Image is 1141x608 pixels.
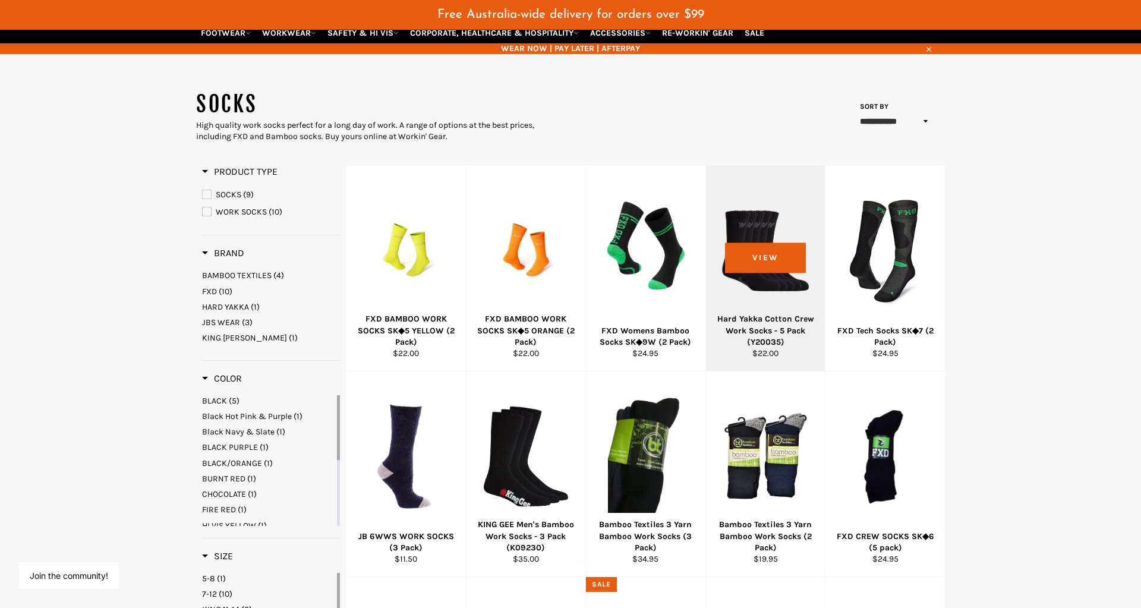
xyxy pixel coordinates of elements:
[202,574,215,584] span: 5-8
[346,371,466,577] a: JB 6WWS WORK SOCKS (3 Pack)JB 6WWS WORK SOCKS (3 Pack)$11.50
[202,442,335,453] a: BLACK PURPLE
[354,531,459,554] div: JB 6WWS WORK SOCKS (3 Pack)
[585,23,655,43] a: ACCESSORIES
[833,325,938,348] div: FXD Tech Socks SK◆7 (2 Pack)
[202,504,335,515] a: FIRE RED
[202,458,262,468] span: BLACK/ORANGE
[202,188,340,201] a: SOCKS
[217,574,226,584] span: (1)
[594,325,698,348] div: FXD Womens Bamboo Socks SK◆9W (2 Pack)
[202,317,340,328] a: JBS WEAR
[216,190,241,200] span: SOCKS
[833,531,938,554] div: FXD CREW SOCKS SK◆6 (5 pack)
[202,395,335,407] a: BLACK
[219,286,232,297] span: (10)
[202,427,275,437] span: Black Navy & Slate
[713,519,818,553] div: Bamboo Textiles 3 Yarn Bamboo Work Socks (2 Pack)
[202,573,335,584] a: 5-8
[323,23,404,43] a: SAFETY & HI VIS
[238,505,247,515] span: (1)
[437,8,704,21] span: Free Australia-wide delivery for orders over $99
[202,411,335,422] a: Black Hot Pink & Purple
[202,166,278,178] h3: Product Type
[594,519,698,553] div: Bamboo Textiles 3 Yarn Bamboo Work Socks (3 Pack)
[257,23,321,43] a: WORKWEAR
[196,43,945,54] span: WEAR NOW | PAY LATER | AFTERPAY
[202,247,244,259] span: Brand
[202,520,335,531] a: HI VIS YELLOW
[825,371,945,577] a: FXD CREW SOCKS SK◆6 (5 pack)FXD CREW SOCKS SK◆6 (5 pack)$24.95
[202,286,340,297] a: FXD
[294,411,302,421] span: (1)
[346,166,466,371] a: FXD BAMBOO WORK SOCKS SK◆5 YELLOW (2 Pack)FXD BAMBOO WORK SOCKS SK◆5 YELLOW (2 Pack)$22.00
[229,396,239,406] span: (5)
[202,473,335,484] a: BURNT RED
[713,313,818,348] div: Hard Yakka Cotton Crew Work Socks - 5 Pack (Y20035)
[202,489,246,499] span: CHOCOLATE
[242,317,253,327] span: (3)
[289,333,298,343] span: (1)
[585,371,705,577] a: Bamboo Textiles 3 Yarn Bamboo Work Socks (3 Pack)Bamboo Textiles 3 Yarn Bamboo Work Socks (3 Pack...
[258,521,267,531] span: (1)
[202,588,335,600] a: 7-12
[474,519,578,553] div: KING GEE Men's Bamboo Work Socks - 3 Pack (K09230)
[202,166,278,177] span: Product Type
[202,373,242,385] h3: Color
[202,426,335,437] a: Black Navy & Slate
[202,505,236,515] span: FIRE RED
[248,489,257,499] span: (1)
[354,313,459,348] div: FXD BAMBOO WORK SOCKS SK◆5 YELLOW (2 Pack)
[202,489,335,500] a: CHOCOLATE
[202,206,340,219] a: WORK SOCKS
[196,23,256,43] a: FOOTWEAR
[202,247,244,259] h3: Brand
[219,589,232,599] span: (10)
[269,207,282,217] span: (10)
[202,458,335,469] a: BLACK/ORANGE
[202,411,292,421] span: Black Hot Pink & Purple
[202,270,340,281] a: BAMBOO TEXTILES
[202,301,340,313] a: HARD YAKKA
[247,474,256,484] span: (1)
[705,166,825,371] a: Hard Yakka Cotton Crew Work Socks - 5 Pack (Y20035)Hard Yakka Cotton Crew Work Socks - 5 Pack (Y2...
[202,302,249,312] span: HARD YAKKA
[466,371,586,577] a: KING GEE Men's Bamboo Work Socks - 3 Pack (K09230)KING GEE Men's Bamboo Work Socks - 3 Pack (K092...
[202,521,256,531] span: HI VIS YELLOW
[251,302,260,312] span: (1)
[202,550,233,562] h3: Size
[216,207,267,217] span: WORK SOCKS
[585,166,705,371] a: FXD Womens Bamboo Socks SK◆9W (2 Pack)FXD Womens Bamboo Socks SK◆9W (2 Pack)$24.95
[243,190,254,200] span: (9)
[202,270,272,281] span: BAMBOO TEXTILES
[405,23,584,43] a: CORPORATE, HEALTHCARE & HOSPITALITY
[202,589,217,599] span: 7-12
[202,332,340,344] a: KING GEE
[196,119,570,143] div: High quality work socks perfect for a long day of work. A range of options at the best prices, in...
[30,571,108,581] button: Join the community!
[196,90,570,119] h1: SOCKS
[202,474,245,484] span: BURNT RED
[856,102,888,112] label: Sort by
[705,371,825,577] a: Bamboo Textiles 3 Yarn Bamboo Work Socks (2 Pack)Bamboo Textiles 3 Yarn Bamboo Work Socks (2 Pack...
[273,270,284,281] span: (4)
[466,166,586,371] a: FXD BAMBOO WORK SOCKS SK◆5 ORANGE (2 Pack)FXD BAMBOO WORK SOCKS SK◆5 ORANGE (2 Pack)$22.00
[202,442,258,452] span: BLACK PURPLE
[276,427,285,437] span: (1)
[740,23,769,43] a: SALE
[825,166,945,371] a: FXD Tech Socks SK◆7 (2 Pack)FXD Tech Socks SK◆7 (2 Pack)$24.95
[474,313,578,348] div: FXD BAMBOO WORK SOCKS SK◆5 ORANGE (2 Pack)
[260,442,269,452] span: (1)
[202,333,287,343] span: KING [PERSON_NAME]
[202,286,217,297] span: FXD
[202,396,227,406] span: BLACK
[264,458,273,468] span: (1)
[202,317,240,327] span: JBS WEAR
[657,23,738,43] a: RE-WORKIN' GEAR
